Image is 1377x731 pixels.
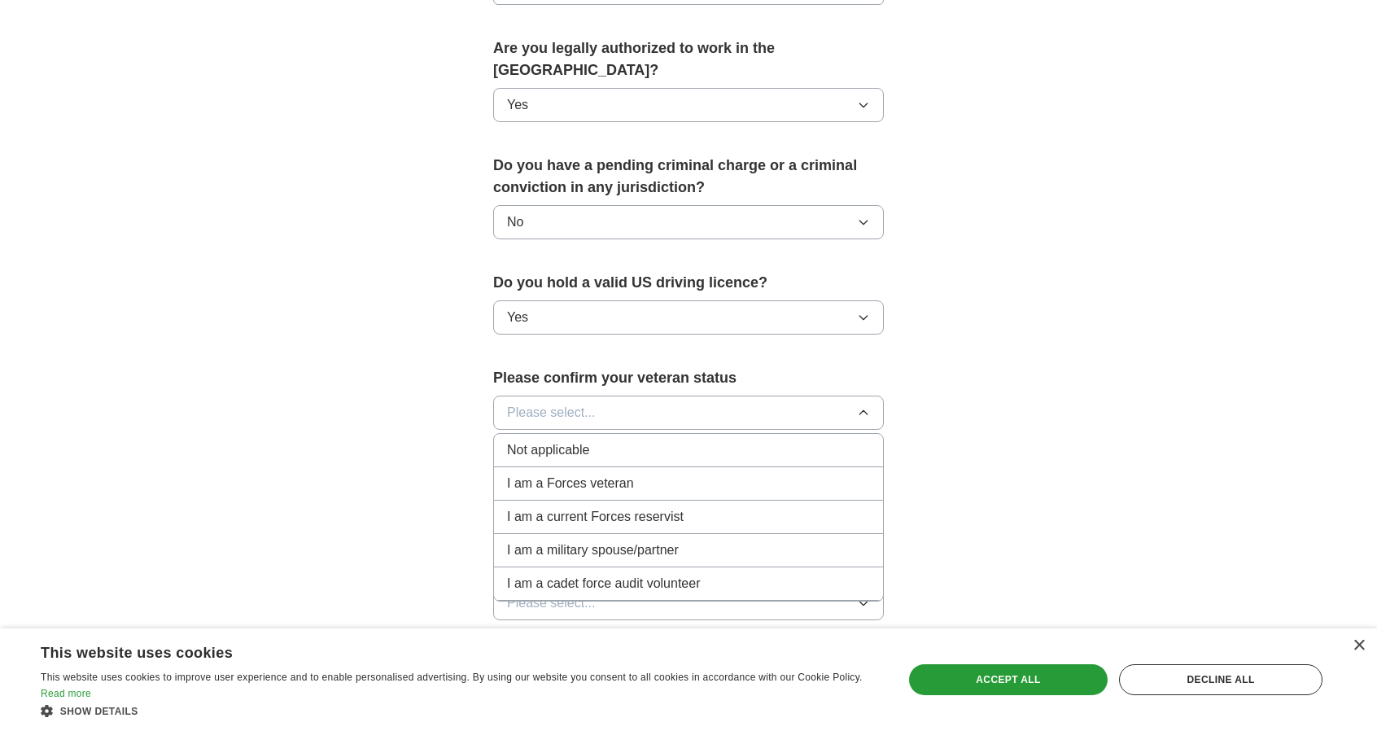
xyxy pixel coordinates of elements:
button: Yes [493,88,884,122]
button: No [493,205,884,239]
label: Are you legally authorized to work in the [GEOGRAPHIC_DATA]? [493,37,884,81]
button: Please select... [493,586,884,620]
span: Not applicable [507,440,589,460]
span: I am a current Forces reservist [507,507,684,527]
span: I am a military spouse/partner [507,541,679,560]
span: No [507,212,523,232]
button: Please select... [493,396,884,430]
div: Show details [41,703,877,719]
label: Do you hold a valid US driving licence? [493,272,884,294]
div: Close [1353,640,1365,652]
div: This website uses cookies [41,638,837,663]
div: Decline all [1119,664,1322,695]
label: Do you have a pending criminal charge or a criminal conviction in any jurisdiction? [493,155,884,199]
span: This website uses cookies to improve user experience and to enable personalised advertising. By u... [41,672,863,683]
div: Accept all [909,664,1108,695]
a: Read more, opens a new window [41,688,91,699]
span: Please select... [507,403,596,422]
span: Yes [507,95,528,115]
span: I am a cadet force audit volunteer [507,574,700,593]
span: Please select... [507,593,596,613]
button: Yes [493,300,884,335]
span: Yes [507,308,528,327]
span: Show details [60,706,138,717]
span: I am a Forces veteran [507,474,634,493]
label: Please confirm your veteran status [493,367,884,389]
